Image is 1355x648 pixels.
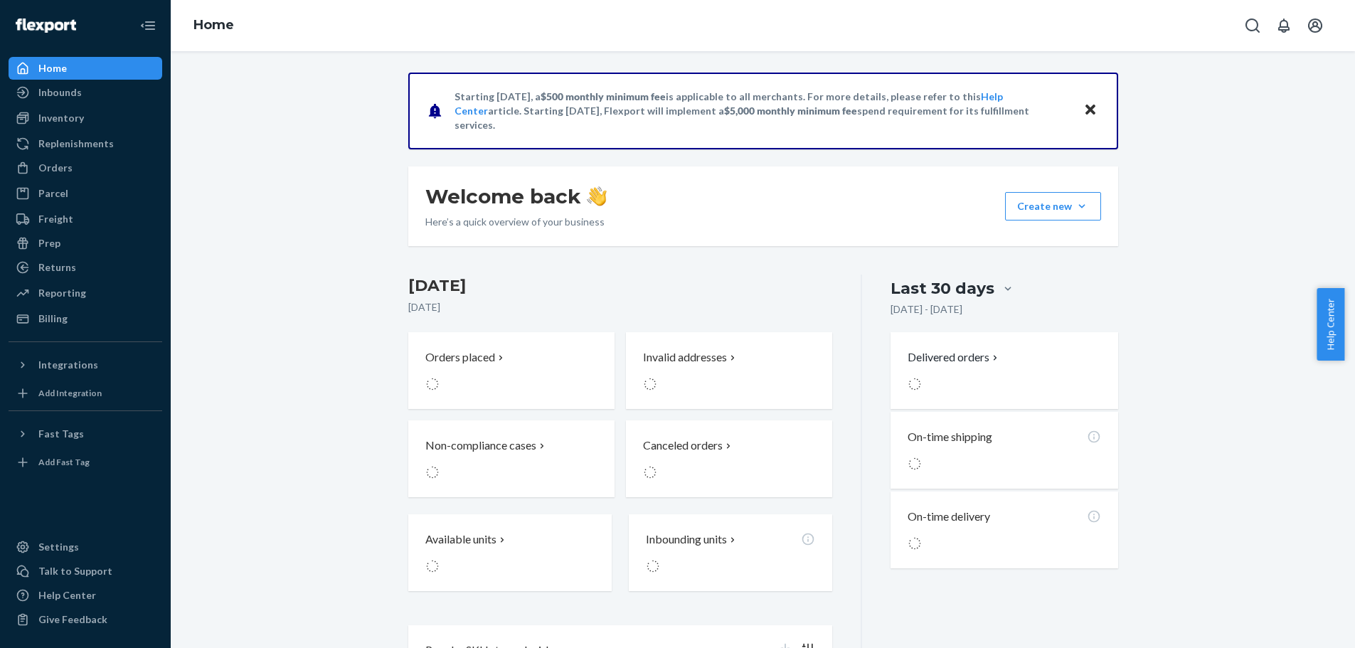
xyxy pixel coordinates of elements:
[724,105,857,117] span: $5,000 monthly minimum fee
[38,540,79,554] div: Settings
[38,387,102,399] div: Add Integration
[408,275,833,297] h3: [DATE]
[38,564,112,578] div: Talk to Support
[908,429,992,445] p: On-time shipping
[626,332,832,409] button: Invalid addresses
[9,182,162,205] a: Parcel
[9,282,162,304] a: Reporting
[38,111,84,125] div: Inventory
[9,307,162,330] a: Billing
[38,312,68,326] div: Billing
[38,358,98,372] div: Integrations
[408,300,833,314] p: [DATE]
[643,437,723,454] p: Canceled orders
[9,156,162,179] a: Orders
[9,256,162,279] a: Returns
[408,420,615,497] button: Non-compliance cases
[9,208,162,230] a: Freight
[629,514,832,591] button: Inbounding units
[425,215,607,229] p: Here’s a quick overview of your business
[9,560,162,583] a: Talk to Support
[9,382,162,405] a: Add Integration
[9,584,162,607] a: Help Center
[1301,11,1329,40] button: Open account menu
[38,236,60,250] div: Prep
[38,186,68,201] div: Parcel
[9,451,162,474] a: Add Fast Tag
[9,608,162,631] button: Give Feedback
[38,286,86,300] div: Reporting
[626,420,832,497] button: Canceled orders
[1270,11,1298,40] button: Open notifications
[425,437,536,454] p: Non-compliance cases
[1238,11,1267,40] button: Open Search Box
[643,349,727,366] p: Invalid addresses
[587,186,607,206] img: hand-wave emoji
[9,107,162,129] a: Inventory
[38,612,107,627] div: Give Feedback
[9,81,162,104] a: Inbounds
[38,212,73,226] div: Freight
[891,302,962,317] p: [DATE] - [DATE]
[455,90,1070,132] p: Starting [DATE], a is applicable to all merchants. For more details, please refer to this article...
[1005,192,1101,221] button: Create new
[9,536,162,558] a: Settings
[38,61,67,75] div: Home
[541,90,666,102] span: $500 monthly minimum fee
[38,85,82,100] div: Inbounds
[9,354,162,376] button: Integrations
[908,349,1001,366] button: Delivered orders
[425,531,496,548] p: Available units
[38,588,96,602] div: Help Center
[646,531,727,548] p: Inbounding units
[9,232,162,255] a: Prep
[408,514,612,591] button: Available units
[425,349,495,366] p: Orders placed
[38,427,84,441] div: Fast Tags
[1081,100,1100,121] button: Close
[1317,288,1344,361] button: Help Center
[908,509,990,525] p: On-time delivery
[16,18,76,33] img: Flexport logo
[38,456,90,468] div: Add Fast Tag
[9,423,162,445] button: Fast Tags
[134,11,162,40] button: Close Navigation
[38,137,114,151] div: Replenishments
[408,332,615,409] button: Orders placed
[9,132,162,155] a: Replenishments
[38,161,73,175] div: Orders
[193,17,234,33] a: Home
[38,260,76,275] div: Returns
[425,184,607,209] h1: Welcome back
[891,277,994,299] div: Last 30 days
[9,57,162,80] a: Home
[182,5,245,46] ol: breadcrumbs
